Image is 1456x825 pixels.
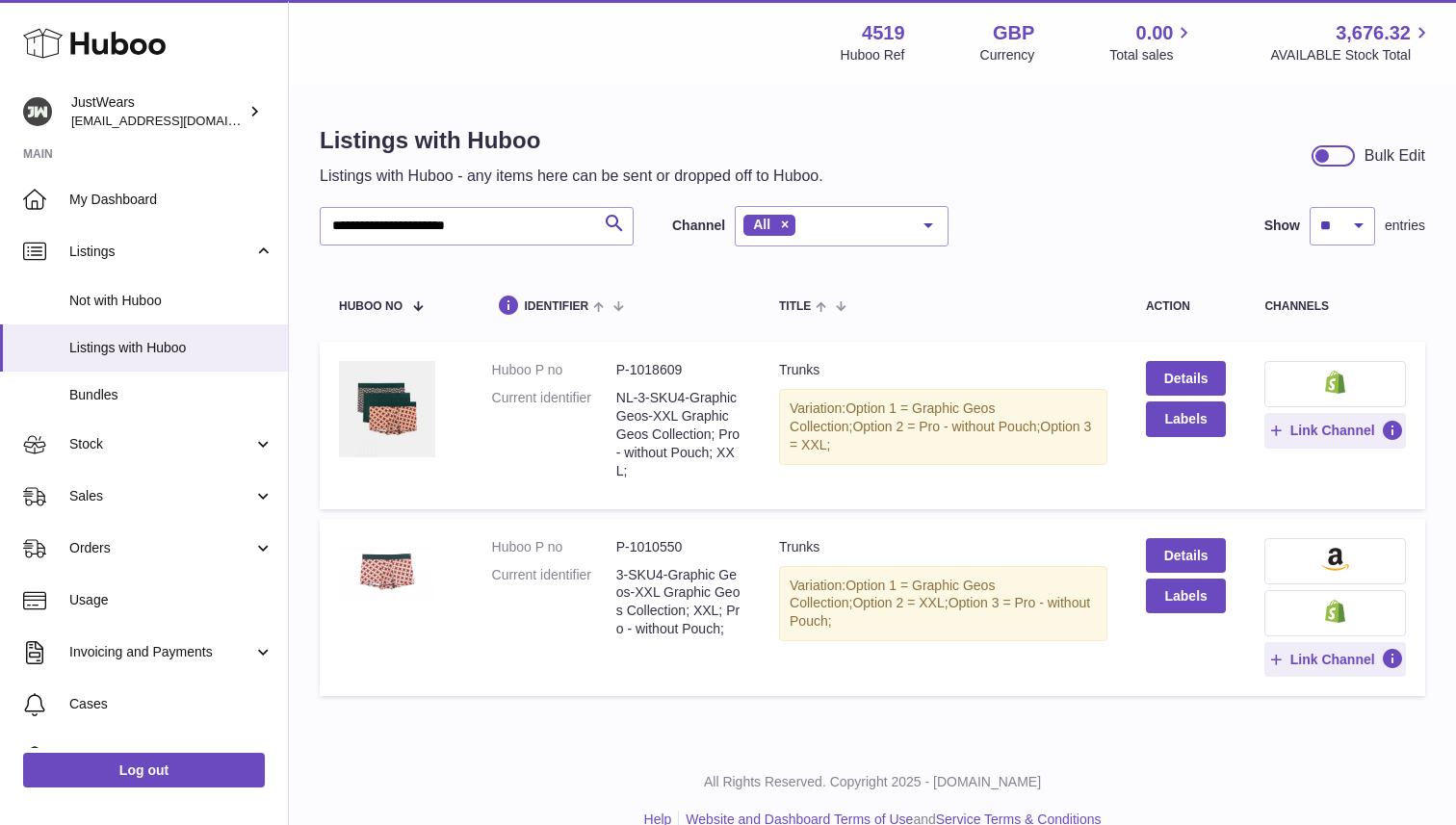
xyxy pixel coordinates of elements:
dt: Huboo P no [492,361,616,379]
span: Option 3 = XXL; [790,419,1091,452]
span: identifier [525,300,589,313]
div: Trunks [779,538,1107,556]
h1: Listings with Huboo [320,125,823,156]
label: Channel [672,217,725,235]
a: Log out [23,753,265,787]
img: Trunks [339,361,435,457]
label: Show [1264,217,1300,235]
a: 3,676.32 AVAILABLE Stock Total [1270,20,1433,64]
span: Option 1 = Graphic Geos Collection; [790,400,995,434]
span: Total sales [1109,46,1195,64]
span: Option 2 = XXL; [852,595,948,610]
dd: P-1010550 [616,538,741,556]
span: Usage [69,591,273,609]
dt: Current identifier [492,389,616,479]
img: shopify-small.png [1325,600,1345,623]
img: amazon-small.png [1321,548,1349,571]
button: Labels [1146,401,1227,436]
div: Bulk Edit [1365,145,1425,167]
span: 0.00 [1136,20,1174,46]
dd: NL-3-SKU4-Graphic Geos-XXL Graphic Geos Collection; Pro - without Pouch; XXL; [616,389,741,479]
span: Sales [69,487,253,505]
strong: 4519 [862,20,905,46]
strong: GBP [993,20,1034,46]
a: Details [1146,538,1227,573]
dt: Current identifier [492,566,616,639]
div: Variation: [779,566,1107,642]
a: 0.00 Total sales [1109,20,1195,64]
span: Stock [69,435,253,453]
span: Listings [69,243,253,261]
span: Listings with Huboo [69,339,273,357]
dd: P-1018609 [616,361,741,379]
span: Cases [69,695,273,713]
span: Bundles [69,386,273,404]
dt: Huboo P no [492,538,616,556]
span: Option 1 = Graphic Geos Collection; [790,578,995,611]
span: Not with Huboo [69,292,273,310]
img: Trunks [339,538,435,603]
span: Option 2 = Pro - without Pouch; [852,419,1040,434]
span: title [779,300,811,313]
button: Link Channel [1264,413,1406,448]
span: AVAILABLE Stock Total [1270,46,1433,64]
span: Link Channel [1290,651,1375,668]
a: Details [1146,361,1227,396]
button: Link Channel [1264,642,1406,677]
div: JustWears [71,93,245,130]
span: My Dashboard [69,191,273,209]
span: entries [1385,217,1425,235]
p: All Rights Reserved. Copyright 2025 - [DOMAIN_NAME] [304,773,1441,791]
div: Huboo Ref [841,46,905,64]
p: Listings with Huboo - any items here can be sent or dropped off to Huboo. [320,166,823,187]
span: Invoicing and Payments [69,643,253,661]
span: All [753,217,770,232]
div: Currency [980,46,1035,64]
span: [EMAIL_ADDRESS][DOMAIN_NAME] [71,113,283,128]
button: Labels [1146,579,1227,613]
div: Trunks [779,361,1107,379]
div: channels [1264,300,1406,313]
span: Link Channel [1290,422,1375,439]
img: internalAdmin-4519@internal.huboo.com [23,97,52,126]
span: Channels [69,747,273,765]
dd: 3-SKU4-Graphic Geos-XXL Graphic Geos Collection; XXL; Pro - without Pouch; [616,566,741,639]
div: action [1146,300,1227,313]
span: Orders [69,539,253,557]
span: Huboo no [339,300,403,313]
img: shopify-small.png [1325,371,1345,394]
span: 3,676.32 [1336,20,1411,46]
div: Variation: [779,389,1107,465]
